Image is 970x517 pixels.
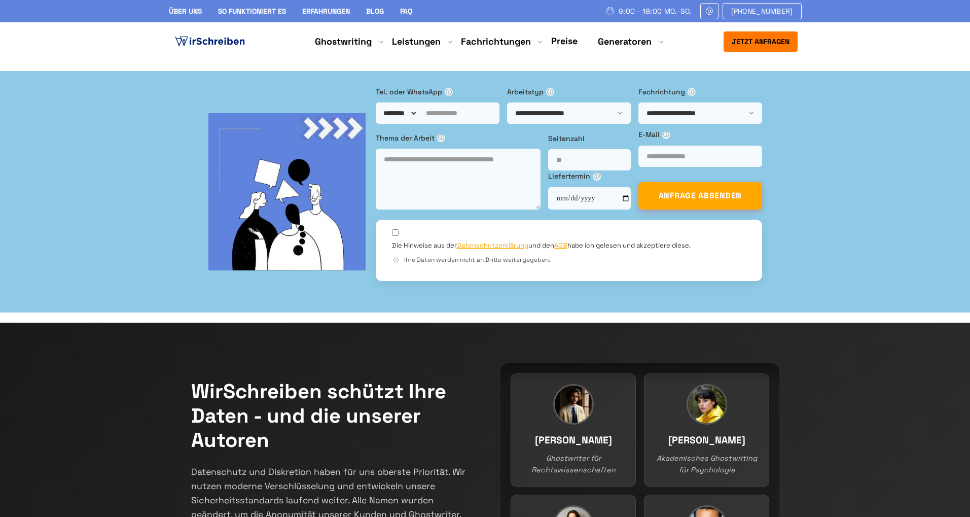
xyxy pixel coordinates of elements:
label: Seitenzahl [548,133,631,144]
span: ⓘ [546,88,554,96]
span: ⓘ [593,173,601,181]
a: AGB [554,241,567,250]
img: Email [705,7,714,15]
span: ⓘ [392,256,400,264]
label: Die Hinweise aus der und den habe ich gelesen und akzeptiere diese. [392,241,691,250]
a: Fachrichtungen [461,36,531,48]
img: logo ghostwriter-österreich [173,34,247,49]
img: Schedule [605,7,615,15]
label: Liefertermin [548,170,631,182]
label: Tel. oder WhatsApp [376,86,499,97]
a: Ghostwriting [315,36,372,48]
a: Preise [551,35,578,47]
h2: WirSchreiben schützt Ihre Daten - und die unserer Autoren [191,380,470,453]
span: ⓘ [688,88,696,96]
h3: [PERSON_NAME] [655,431,759,446]
a: FAQ [400,7,412,16]
label: E-Mail [638,129,762,140]
div: Ihre Daten werden nicht an Dritte weitergegeben. [392,255,746,265]
span: ⓘ [662,131,670,139]
span: [PHONE_NUMBER] [731,7,793,15]
button: ANFRAGE ABSENDEN [638,182,762,210]
label: Arbeitstyp [507,86,631,97]
a: Leistungen [392,36,441,48]
span: 9:00 - 18:00 Mo.-So. [619,7,692,15]
label: Fachrichtung [638,86,762,97]
label: Thema der Arbeit [376,132,541,144]
span: ⓘ [445,88,453,96]
img: bg [208,113,366,270]
h3: [PERSON_NAME] [521,431,625,446]
a: Über uns [169,7,202,16]
a: So funktioniert es [218,7,286,16]
a: [PHONE_NUMBER] [723,3,802,19]
button: Jetzt anfragen [724,31,798,52]
a: Blog [366,7,384,16]
span: ⓘ [437,134,445,142]
a: Datenschutzerklärung [457,241,528,250]
a: Erfahrungen [302,7,350,16]
a: Generatoren [598,36,652,48]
